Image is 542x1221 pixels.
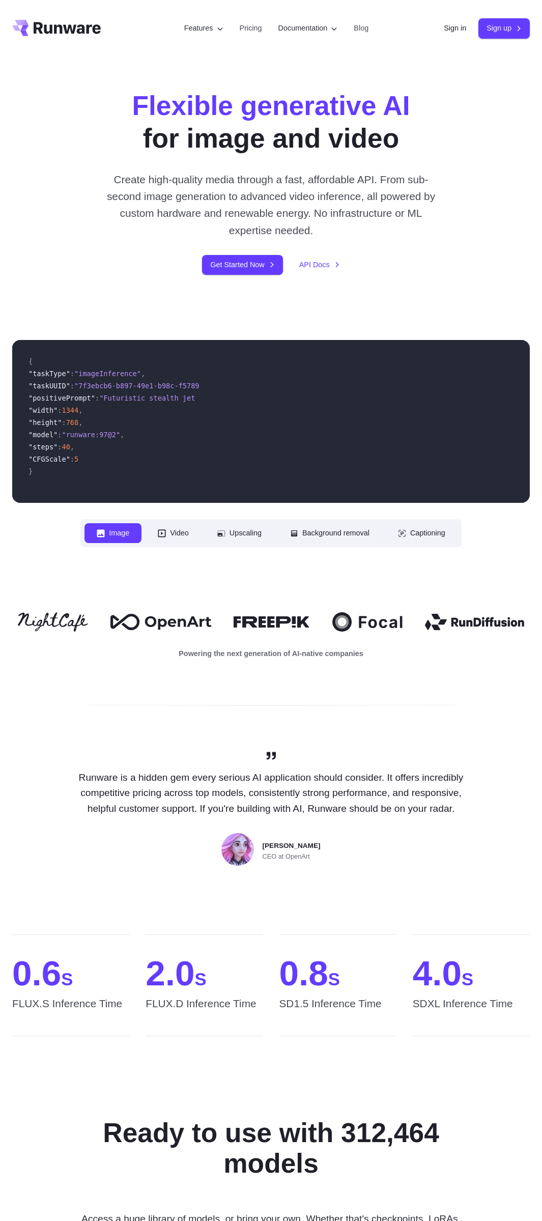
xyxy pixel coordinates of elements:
[278,22,338,34] label: Documentation
[240,22,262,34] a: Pricing
[62,406,78,414] span: 1344
[74,382,233,390] span: "7f3ebcb6-b897-49e1-b98c-f5789d2d40d7"
[58,431,62,439] span: :
[70,443,74,451] span: ,
[386,523,458,543] button: Captioning
[70,370,74,378] span: :
[28,370,70,378] span: "taskType"
[28,443,58,451] span: "steps"
[132,90,410,155] h1: for image and video
[66,418,79,427] span: 768
[62,431,120,439] span: "runware:97@2"
[328,970,340,989] span: S
[95,394,99,402] span: :
[84,523,141,543] button: Image
[146,995,263,1036] span: FLUX.D Inference Time
[262,851,309,862] span: CEO at OpenArt
[299,259,340,271] a: API Docs
[12,648,530,660] p: Powering the next generation of AI-native companies
[62,418,66,427] span: :
[62,443,70,451] span: 40
[105,171,437,239] p: Create high-quality media through a fast, affordable API. From sub-second image generation to adv...
[12,995,129,1036] span: FLUX.S Inference Time
[202,255,282,275] a: Get Started Now
[28,455,70,463] span: "CFGScale"
[444,22,466,34] a: Sign in
[413,995,530,1036] span: SDXL Inference Time
[28,467,33,475] span: }
[278,523,382,543] button: Background removal
[120,431,124,439] span: ,
[28,394,95,402] span: "positivePrompt"
[74,370,141,378] span: "imageInference"
[132,91,410,121] strong: Flexible generative AI
[462,970,473,989] span: S
[28,431,58,439] span: "model"
[70,382,74,390] span: :
[58,443,62,451] span: :
[141,370,145,378] span: ,
[70,455,74,463] span: :
[28,357,33,365] span: {
[12,956,129,991] span: 0.6
[146,956,263,991] span: 2.0
[58,406,62,414] span: :
[195,970,207,989] span: S
[99,394,478,402] span: "Futuristic stealth jet streaking through a neon-lit cityscape with glowing purple exhaust"
[262,840,320,851] span: [PERSON_NAME]
[12,20,101,36] a: Go to /
[413,956,530,991] span: 4.0
[146,523,201,543] button: Video
[28,382,70,390] span: "taskUUID"
[78,418,82,427] span: ,
[96,1118,447,1178] h2: Ready to use with 312,464 models
[184,22,223,34] label: Features
[61,970,73,989] span: S
[28,406,58,414] span: "width"
[478,18,530,38] a: Sign up
[279,956,396,991] span: 0.8
[279,995,396,1036] span: SD1.5 Inference Time
[221,833,254,866] img: Person
[68,770,475,817] p: Runware is a hidden gem every serious AI application should consider. It offers incredibly compet...
[205,523,274,543] button: Upscaling
[354,22,368,34] a: Blog
[74,455,78,463] span: 5
[28,418,62,427] span: "height"
[78,406,82,414] span: ,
